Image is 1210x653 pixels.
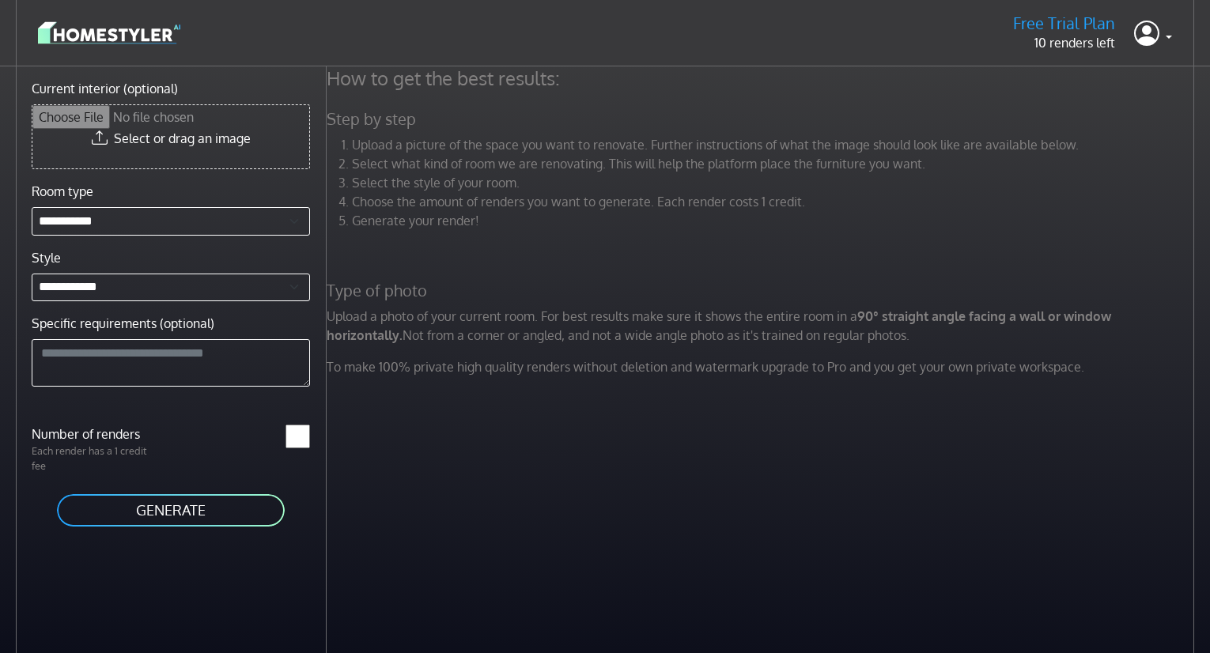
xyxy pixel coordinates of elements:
[1013,33,1115,52] p: 10 renders left
[317,357,1208,376] p: To make 100% private high quality renders without deletion and watermark upgrade to Pro and you g...
[352,135,1198,154] li: Upload a picture of the space you want to renovate. Further instructions of what the image should...
[352,211,1198,230] li: Generate your render!
[32,79,178,98] label: Current interior (optional)
[317,307,1208,345] p: Upload a photo of your current room. For best results make sure it shows the entire room in a Not...
[55,493,286,528] button: GENERATE
[38,19,180,47] img: logo-3de290ba35641baa71223ecac5eacb59cb85b4c7fdf211dc9aaecaaee71ea2f8.svg
[22,425,171,444] label: Number of renders
[32,314,214,333] label: Specific requirements (optional)
[317,66,1208,90] h4: How to get the best results:
[32,248,61,267] label: Style
[22,444,171,474] p: Each render has a 1 credit fee
[352,154,1198,173] li: Select what kind of room we are renovating. This will help the platform place the furniture you w...
[352,173,1198,192] li: Select the style of your room.
[317,109,1208,129] h5: Step by step
[32,182,93,201] label: Room type
[317,281,1208,300] h5: Type of photo
[1013,13,1115,33] h5: Free Trial Plan
[352,192,1198,211] li: Choose the amount of renders you want to generate. Each render costs 1 credit.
